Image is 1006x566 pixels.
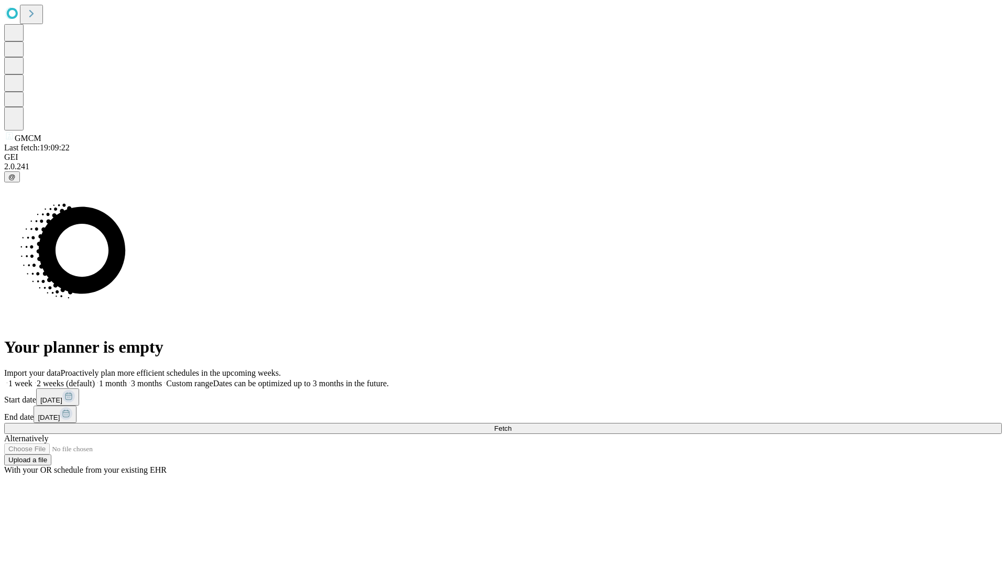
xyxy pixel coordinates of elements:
[15,134,41,143] span: GMCM
[4,338,1002,357] h1: Your planner is empty
[131,379,162,388] span: 3 months
[4,454,51,465] button: Upload a file
[166,379,213,388] span: Custom range
[61,368,281,377] span: Proactively plan more efficient schedules in the upcoming weeks.
[4,143,70,152] span: Last fetch: 19:09:22
[37,379,95,388] span: 2 weeks (default)
[4,162,1002,171] div: 2.0.241
[99,379,127,388] span: 1 month
[36,388,79,406] button: [DATE]
[8,379,32,388] span: 1 week
[40,396,62,404] span: [DATE]
[4,171,20,182] button: @
[4,406,1002,423] div: End date
[4,368,61,377] span: Import your data
[213,379,389,388] span: Dates can be optimized up to 3 months in the future.
[4,153,1002,162] div: GEI
[494,424,511,432] span: Fetch
[8,173,16,181] span: @
[4,465,167,474] span: With your OR schedule from your existing EHR
[4,434,48,443] span: Alternatively
[4,388,1002,406] div: Start date
[38,413,60,421] span: [DATE]
[4,423,1002,434] button: Fetch
[34,406,76,423] button: [DATE]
